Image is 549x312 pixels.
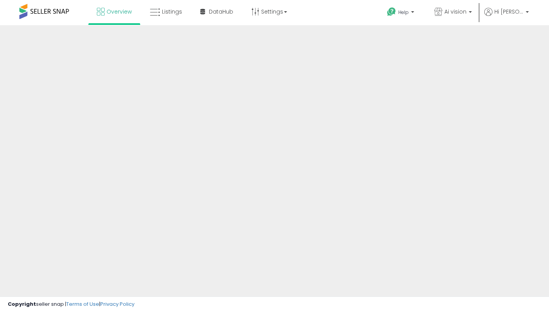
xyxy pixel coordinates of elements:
a: Hi [PERSON_NAME] [484,8,529,25]
span: Ai vision [444,8,466,16]
span: Hi [PERSON_NAME] [494,8,523,16]
a: Help [381,1,422,25]
div: seller snap | | [8,301,134,308]
a: Privacy Policy [100,300,134,308]
span: Listings [162,8,182,16]
i: Get Help [387,7,396,17]
strong: Copyright [8,300,36,308]
span: DataHub [209,8,233,16]
span: Overview [107,8,132,16]
span: Help [398,9,409,16]
a: Terms of Use [66,300,99,308]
